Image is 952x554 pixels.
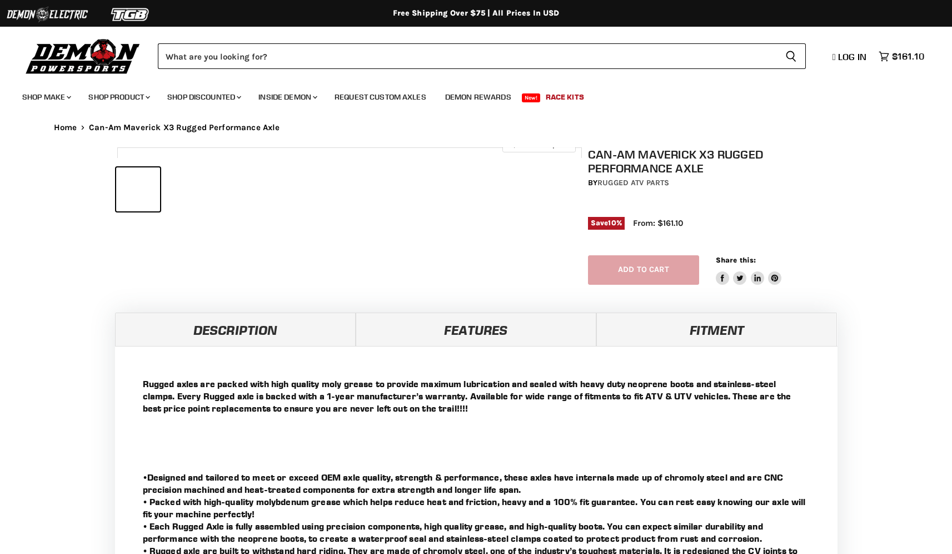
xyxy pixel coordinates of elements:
form: Product [158,43,806,69]
a: Features [356,313,596,346]
a: Race Kits [537,86,592,108]
a: Inside Demon [250,86,324,108]
button: Can-Am Maverick X3 Rugged Performance Axle thumbnail [258,167,302,211]
span: New! [522,93,541,102]
div: by [588,177,841,189]
button: Can-Am Maverick X3 Rugged Performance Axle thumbnail [116,167,160,211]
p: Rugged axles are packed with high quality moly grease to provide maximum lubrication and sealed w... [143,378,810,414]
h1: Can-Am Maverick X3 Rugged Performance Axle [588,147,841,175]
button: Can-Am Maverick X3 Rugged Performance Axle thumbnail [305,167,349,211]
a: Shop Make [14,86,78,108]
a: Shop Discounted [159,86,248,108]
button: Can-Am Maverick X3 Rugged Performance Axle thumbnail [352,167,396,211]
span: Share this: [716,256,756,264]
img: Demon Electric Logo 2 [6,4,89,25]
nav: Breadcrumbs [32,123,921,132]
a: Log in [828,52,873,62]
a: Request Custom Axles [326,86,435,108]
a: Rugged ATV Parts [597,178,669,187]
a: Shop Product [80,86,157,108]
span: Click to expand [508,140,570,149]
aside: Share this: [716,255,782,285]
img: Demon Powersports [22,36,144,76]
span: From: $161.10 [633,218,683,228]
img: TGB Logo 2 [89,4,172,25]
span: Can-Am Maverick X3 Rugged Performance Axle [89,123,280,132]
button: Search [776,43,806,69]
span: Log in [838,51,866,62]
a: $161.10 [873,48,930,65]
button: Can-Am Maverick X3 Rugged Performance Axle thumbnail [163,167,207,211]
div: Free Shipping Over $75 | All Prices In USD [32,8,921,18]
button: Can-Am Maverick X3 Rugged Performance Axle thumbnail [211,167,255,211]
a: Description [115,313,356,346]
a: Fitment [596,313,837,346]
span: Save % [588,217,625,229]
ul: Main menu [14,81,921,108]
a: Demon Rewards [437,86,520,108]
a: Home [54,123,77,132]
input: Search [158,43,776,69]
span: 10 [608,219,616,227]
span: $161.10 [892,51,924,62]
